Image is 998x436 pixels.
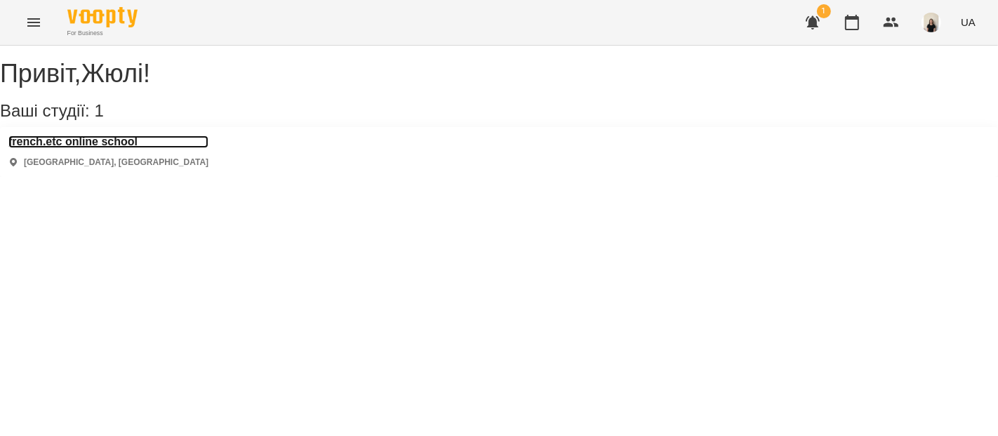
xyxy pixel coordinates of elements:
span: 1 [817,4,831,18]
img: Voopty Logo [67,7,138,27]
a: french.etc online school [8,136,208,148]
span: For Business [67,29,138,38]
img: a3bfcddf6556b8c8331b99a2d66cc7fb.png [922,13,941,32]
button: UA [955,9,981,35]
span: UA [961,15,976,29]
button: Menu [17,6,51,39]
span: 1 [94,101,103,120]
p: [GEOGRAPHIC_DATA], [GEOGRAPHIC_DATA] [24,157,208,169]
